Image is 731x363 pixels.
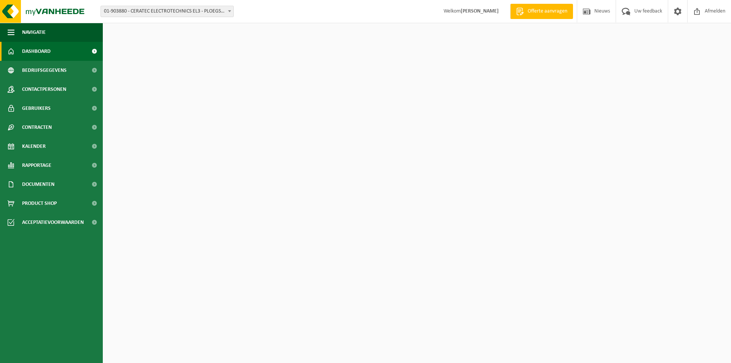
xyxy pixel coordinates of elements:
span: Contracten [22,118,52,137]
strong: [PERSON_NAME] [461,8,499,14]
span: Acceptatievoorwaarden [22,213,84,232]
span: Documenten [22,175,54,194]
span: Dashboard [22,42,51,61]
a: Offerte aanvragen [510,4,573,19]
span: Rapportage [22,156,51,175]
span: Navigatie [22,23,46,42]
span: Kalender [22,137,46,156]
span: 01-903880 - CERATEC ELECTROTECHNICS EL3 - PLOEGSTEERT [101,6,233,17]
span: Product Shop [22,194,57,213]
span: Bedrijfsgegevens [22,61,67,80]
span: Gebruikers [22,99,51,118]
span: Offerte aanvragen [526,8,569,15]
span: Contactpersonen [22,80,66,99]
span: 01-903880 - CERATEC ELECTROTECHNICS EL3 - PLOEGSTEERT [101,6,234,17]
